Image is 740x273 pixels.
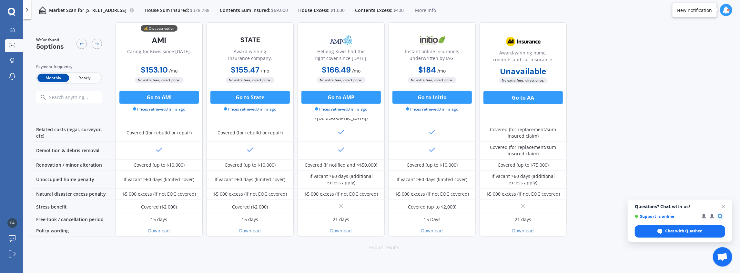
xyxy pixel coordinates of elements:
div: Instant online insurance; underwritten by IAG. [394,48,470,64]
span: Prices retrieved 3 mins ago [315,106,368,112]
div: 21 days [515,216,532,223]
span: No extra fees, direct price. [499,77,548,83]
span: $400 [393,7,404,14]
span: Chat with Quashed [665,228,703,234]
div: Award winning insurance company. [212,48,288,64]
div: $5,000 excess (if not EQC covered) [122,191,196,197]
button: Go to AMP [301,91,381,104]
input: Search anything... [48,94,115,100]
div: $5,000 excess (if not EQC covered) [213,191,287,197]
div: Open chat [713,247,732,267]
span: / mo [352,68,360,74]
div: 21 days [333,216,350,223]
b: $155.47 [231,65,260,75]
a: Download [512,228,534,234]
div: If vacant >60 days (limited cover) [215,176,286,183]
span: House Excess: [299,7,330,14]
span: No extra fees, direct price. [226,77,275,83]
a: Download [239,228,261,234]
div: Covered (for rebuild or repair) [218,130,283,136]
b: $153.10 [141,65,168,75]
div: Helping Kiwis find the right cover since [DATE]. [303,48,379,64]
div: Award-winning home, contents and car insurance. [485,49,561,65]
span: $1,000 [330,7,345,14]
span: / mo [261,68,269,74]
button: Go to State [210,91,290,104]
img: AA.webp [502,34,544,50]
span: 5 options [36,42,64,51]
div: If vacant >60 days (limited cover) [124,176,195,183]
button: Go back to the top [363,251,413,258]
span: We've found [36,37,64,43]
span: / mo [438,68,446,74]
div: $5,000 excess (if not EQC covered) [486,191,560,197]
span: Contents Sum Insured: [220,7,270,14]
div: Policy wording [28,225,116,237]
a: Download [330,228,352,234]
div: Chat with Quashed [635,225,725,238]
div: New notification [677,7,712,13]
div: Related costs (legal, surveyor, etc) [28,124,116,142]
div: Covered (for replacement/sum insured claim) [484,144,562,157]
div: $5,000 excess (if not EQC covered) [395,191,469,197]
div: Covered (up to $10,000) [407,162,458,168]
span: $328,788 [190,7,209,14]
div: If vacant >60 days (additional excess apply) [302,173,380,186]
div: 15 Days [424,216,441,223]
button: Go to Initio [392,91,472,104]
button: Go to AMI [119,91,199,104]
span: No extra fees, direct price. [135,77,184,83]
div: Covered ($2,000) [232,204,268,210]
span: Monthly [37,74,69,82]
img: AMI-text-1.webp [138,32,180,48]
div: Covered (for rebuild or repair) [127,130,192,136]
div: Demolition & debris removal [28,142,116,160]
div: Covered ($2,000) [141,204,177,210]
div: Natural disaster excess penalty [28,189,116,200]
span: Prices retrieved 3 mins ago [224,106,277,112]
span: No extra fees, direct price. [408,77,457,83]
div: Covered (up to $10,000) [225,162,276,168]
div: Stress benefit [28,200,116,214]
b: Unavailable [500,68,546,74]
div: Covered (for replacement/sum insured claim) [484,126,562,139]
img: AMP.webp [320,32,362,48]
div: Covered (up to $10,000) [134,162,185,168]
div: $5,000 excess (if not EQC covered) [304,191,378,197]
span: Prices retrieved 3 mins ago [133,106,186,112]
span: Questions? Chat with us! [635,204,725,209]
div: If vacant >60 days (limited cover) [397,176,468,183]
img: Initio.webp [411,32,453,48]
div: 15 days [242,216,258,223]
span: House Sum Insured: [145,7,189,14]
div: Payment frequency [36,63,102,70]
div: 15 days [151,216,167,223]
a: Download [421,228,443,234]
div: 💰 Cheapest option [141,25,177,32]
button: Go to AA [483,91,563,104]
a: Download [148,228,170,234]
span: / mo [169,68,177,74]
span: Prices retrieved 3 mins ago [406,106,459,112]
div: Covered (up to $2,000) [408,204,456,210]
span: More info [415,7,436,14]
b: $166.49 [322,65,351,75]
div: Unoccupied home penalty [28,171,116,189]
span: -End of results- [368,244,401,251]
span: Support is online [635,214,697,219]
div: Renovation / minor alteration [28,160,116,171]
div: Covered (up to $75,000) [498,162,549,168]
p: Market Scan for [STREET_ADDRESS] [49,7,127,14]
span: $69,000 [271,7,288,14]
span: Close chat [720,203,727,210]
span: Yearly [69,74,101,82]
img: home-and-contents.b802091223b8502ef2dd.svg [39,6,46,14]
div: Caring for Kiwis since [DATE]. [127,48,191,64]
div: Covered (if notified and <$50,000) [305,162,378,168]
b: $184 [419,65,436,75]
img: 967ca7ca551ec07f7384e30d6c980dd9 [7,218,17,228]
span: No extra fees, direct price. [317,77,366,83]
div: If vacant >60 days (additional excess apply) [484,173,562,186]
div: Free-look / cancellation period [28,214,116,225]
span: Contents Excess: [355,7,392,14]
